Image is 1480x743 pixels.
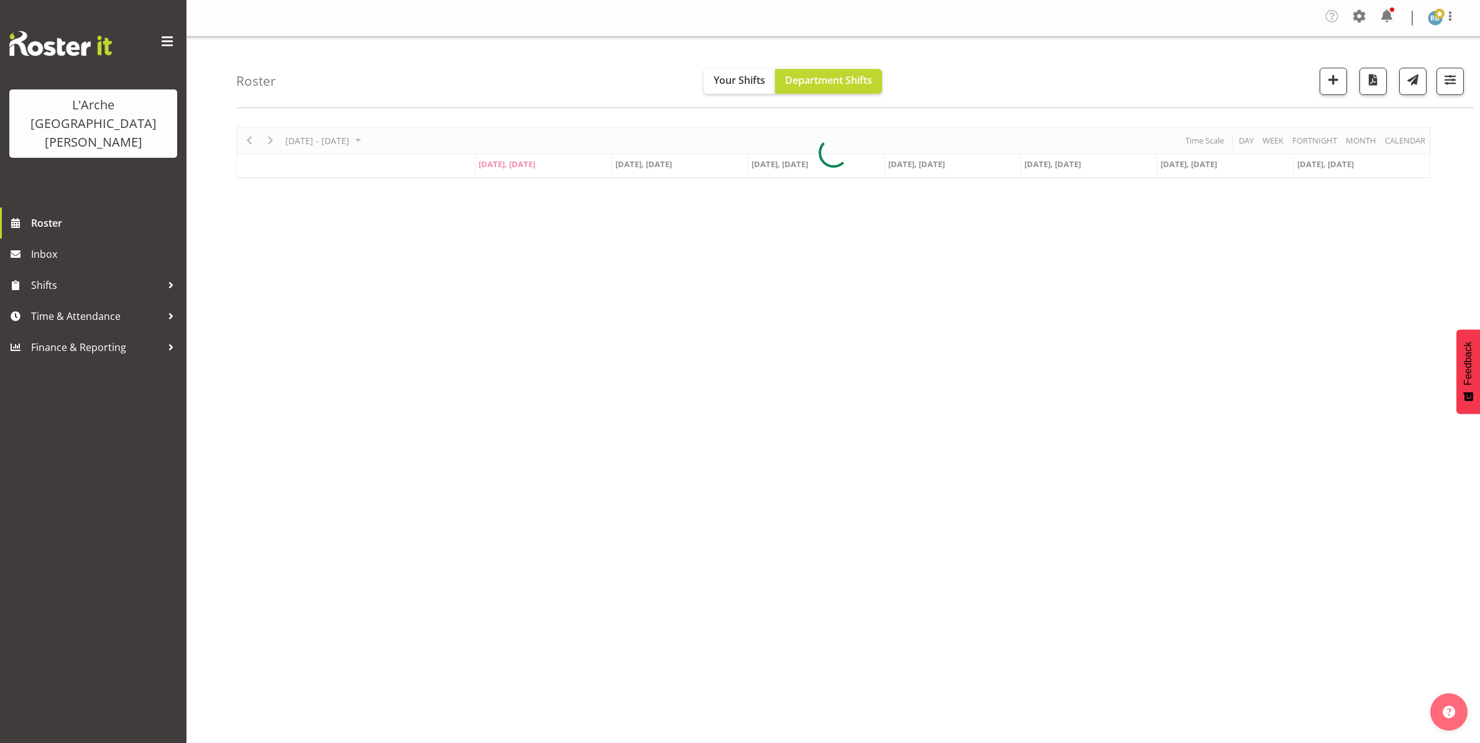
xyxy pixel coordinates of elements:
[31,214,180,232] span: Roster
[31,276,162,294] span: Shifts
[775,69,882,94] button: Department Shifts
[1359,68,1387,95] button: Download a PDF of the roster according to the set date range.
[9,31,112,56] img: Rosterit website logo
[31,307,162,326] span: Time & Attendance
[1428,11,1443,25] img: robin-buch3407.jpg
[1399,68,1427,95] button: Send a list of all shifts for the selected filtered period to all rostered employees.
[31,245,180,263] span: Inbox
[1443,706,1455,718] img: help-xxl-2.png
[1320,68,1347,95] button: Add a new shift
[236,74,276,88] h4: Roster
[31,338,162,357] span: Finance & Reporting
[704,69,775,94] button: Your Shifts
[1436,68,1464,95] button: Filter Shifts
[1456,329,1480,414] button: Feedback - Show survey
[1463,342,1474,385] span: Feedback
[22,96,165,152] div: L'Arche [GEOGRAPHIC_DATA][PERSON_NAME]
[785,73,872,87] span: Department Shifts
[714,73,765,87] span: Your Shifts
